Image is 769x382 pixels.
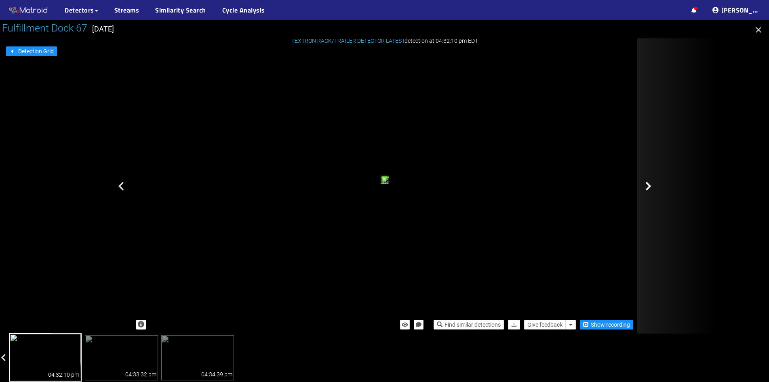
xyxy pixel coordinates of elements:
span: Detectors [65,5,94,15]
span: trailer [382,172,396,178]
span: TEXTRON RACK/TRAILER DETECTOR LATEST [291,38,405,44]
button: download [508,320,520,330]
img: 1755722079.780872.jpg [161,335,234,380]
a: Streams [114,5,139,15]
span: download [511,322,517,328]
img: 1755722012.193872.jpg [85,335,158,380]
span: Show recording [591,320,630,329]
img: Matroid logo [8,4,48,17]
a: Similarity Search [155,5,206,15]
span: detection at 04:32:10 pm EDT [291,38,478,44]
span: [DATE] [92,25,114,33]
button: Find similar detections [434,320,504,330]
a: Cycle Analysis [222,5,265,15]
span: Give feedback [527,320,563,329]
span: Find similar detections [445,320,501,329]
button: Give feedback [524,320,566,330]
button: Show recording [580,320,633,330]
